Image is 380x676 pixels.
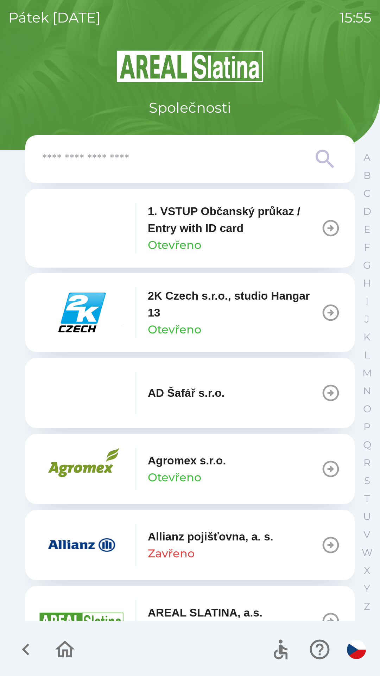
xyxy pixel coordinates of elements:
[358,202,376,220] button: D
[365,313,369,325] p: J
[358,400,376,418] button: O
[363,385,371,397] p: N
[148,604,262,621] p: AREAL SLATINA, a.s.
[148,321,201,338] p: Otevřeno
[363,259,371,271] p: G
[39,600,124,642] img: aad3f322-fb90-43a2-be23-5ead3ef36ce5.png
[363,205,371,218] p: D
[363,331,370,343] p: K
[148,237,201,254] p: Otevřeno
[362,546,373,559] p: W
[363,187,370,200] p: C
[363,403,371,415] p: O
[364,241,370,254] p: F
[25,434,355,504] button: Agromex s.r.o.Otevřeno
[358,472,376,490] button: S
[358,597,376,615] button: Z
[364,223,370,236] p: E
[364,564,370,577] p: X
[358,346,376,364] button: L
[358,526,376,544] button: V
[25,586,355,656] button: AREAL SLATINA, a.s.Otevřeno
[358,274,376,292] button: H
[358,310,376,328] button: J
[358,580,376,597] button: Y
[358,256,376,274] button: G
[25,189,355,268] button: 1. VSTUP Občanský průkaz / Entry with ID cardOtevřeno
[363,421,370,433] p: P
[25,273,355,352] button: 2K Czech s.r.o., studio Hangar 13Otevřeno
[148,287,321,321] p: 2K Czech s.r.o., studio Hangar 13
[39,372,124,414] img: fe4c8044-c89c-4fb5-bacd-c2622eeca7e4.png
[358,328,376,346] button: K
[39,448,124,490] img: 33c739ec-f83b-42c3-a534-7980a31bd9ae.png
[363,528,370,541] p: V
[364,600,370,613] p: Z
[39,292,124,334] img: 46855577-05aa-44e5-9e88-426d6f140dc0.png
[358,167,376,184] button: B
[25,358,355,428] button: AD Šafář s.r.o.
[362,367,372,379] p: M
[25,510,355,580] button: Allianz pojišťovna, a. s.Zavřeno
[363,439,371,451] p: Q
[358,544,376,562] button: W
[363,169,371,182] p: B
[358,238,376,256] button: F
[25,49,355,83] img: Logo
[358,220,376,238] button: E
[148,203,321,237] p: 1. VSTUP Občanský průkaz / Entry with ID card
[39,524,124,566] img: f3415073-8ef0-49a2-9816-fbbc8a42d535.png
[358,184,376,202] button: C
[363,511,371,523] p: U
[148,528,273,545] p: Allianz pojišťovna, a. s.
[358,364,376,382] button: M
[39,207,124,249] img: 79c93659-7a2c-460d-85f3-2630f0b529cc.png
[358,292,376,310] button: I
[363,277,371,289] p: H
[358,149,376,167] button: A
[148,545,195,562] p: Zavřeno
[148,384,225,401] p: AD Šafář s.r.o.
[364,493,370,505] p: T
[363,457,370,469] p: R
[364,475,370,487] p: S
[358,382,376,400] button: N
[149,97,231,118] p: Společnosti
[358,562,376,580] button: X
[358,490,376,508] button: T
[364,349,370,361] p: L
[148,452,226,469] p: Agromex s.r.o.
[340,7,372,28] p: 15:55
[358,508,376,526] button: U
[363,151,370,164] p: A
[148,469,201,486] p: Otevřeno
[358,454,376,472] button: R
[358,418,376,436] button: P
[364,582,370,595] p: Y
[358,436,376,454] button: Q
[347,640,366,659] img: cs flag
[366,295,368,307] p: I
[8,7,101,28] p: pátek [DATE]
